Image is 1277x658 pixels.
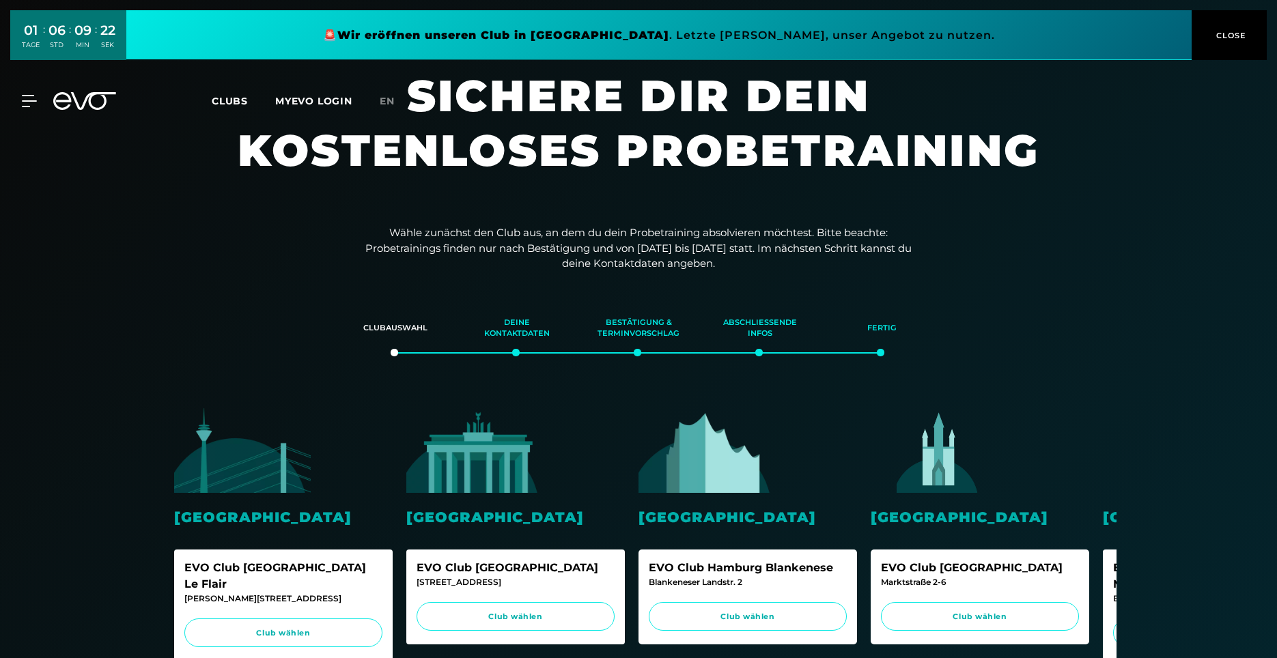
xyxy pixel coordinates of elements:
[894,611,1066,623] span: Club wählen
[649,560,847,576] div: EVO Club Hamburg Blankenese
[1103,407,1239,493] img: evofitness
[417,602,615,631] a: Club wählen
[74,20,92,40] div: 09
[95,22,97,58] div: :
[380,95,395,107] span: en
[74,40,92,50] div: MIN
[871,506,1089,528] div: [GEOGRAPHIC_DATA]
[212,95,248,107] span: Clubs
[881,602,1079,631] a: Club wählen
[365,225,912,272] p: Wähle zunächst den Club aus, an dem du dein Probetraining absolvieren möchtest. Bitte beachte: Pr...
[229,68,1048,205] h1: Sichere dir dein kostenloses Probetraining
[48,40,66,50] div: STD
[197,627,369,639] span: Club wählen
[662,611,834,623] span: Club wählen
[174,506,393,528] div: [GEOGRAPHIC_DATA]
[380,94,411,109] a: en
[352,310,439,347] div: Clubauswahl
[638,506,857,528] div: [GEOGRAPHIC_DATA]
[1213,29,1246,42] span: CLOSE
[417,560,615,576] div: EVO Club [GEOGRAPHIC_DATA]
[881,576,1079,588] div: Marktstraße 2-6
[649,602,847,631] a: Club wählen
[100,20,115,40] div: 22
[43,22,45,58] div: :
[649,576,847,588] div: Blankeneser Landstr. 2
[174,407,311,493] img: evofitness
[48,20,66,40] div: 06
[473,310,561,347] div: Deine Kontaktdaten
[881,560,1079,576] div: EVO Club [GEOGRAPHIC_DATA]
[100,40,115,50] div: SEK
[838,310,925,347] div: Fertig
[275,95,352,107] a: MYEVO LOGIN
[716,310,804,347] div: Abschließende Infos
[638,407,775,493] img: evofitness
[22,40,40,50] div: TAGE
[184,618,382,648] a: Club wählen
[417,576,615,588] div: [STREET_ADDRESS]
[184,592,382,605] div: [PERSON_NAME][STREET_ADDRESS]
[1192,10,1267,60] button: CLOSE
[430,611,602,623] span: Club wählen
[184,560,382,592] div: EVO Club [GEOGRAPHIC_DATA] Le Flair
[871,407,1007,493] img: evofitness
[406,506,625,528] div: [GEOGRAPHIC_DATA]
[69,22,71,58] div: :
[406,407,543,493] img: evofitness
[212,94,275,107] a: Clubs
[595,310,682,347] div: Bestätigung & Terminvorschlag
[22,20,40,40] div: 01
